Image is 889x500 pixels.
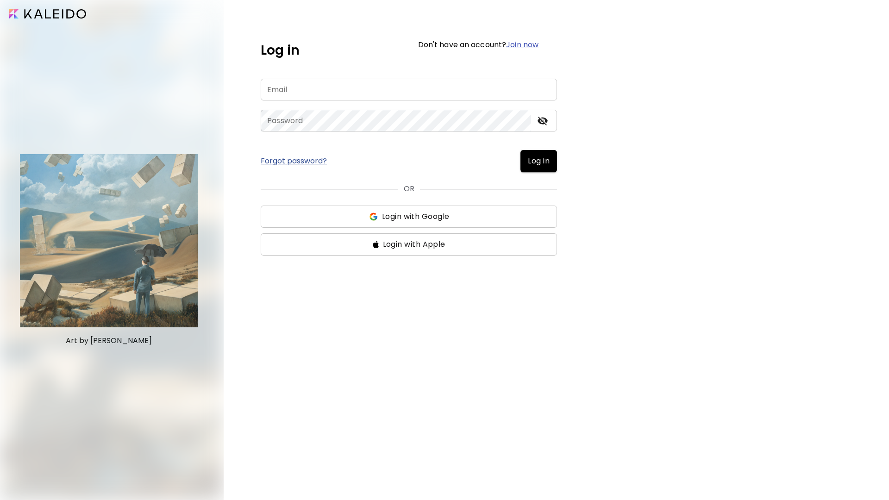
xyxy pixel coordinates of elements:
[373,241,379,248] img: ss
[382,211,450,222] span: Login with Google
[404,183,414,194] p: OR
[261,233,557,256] button: ssLogin with Apple
[261,157,327,165] a: Forgot password?
[383,239,445,250] span: Login with Apple
[528,156,550,167] span: Log in
[369,212,378,221] img: ss
[418,41,539,49] h6: Don't have an account?
[535,113,551,129] button: toggle password visibility
[520,150,557,172] button: Log in
[506,39,538,50] a: Join now
[261,206,557,228] button: ssLogin with Google
[261,41,300,60] h5: Log in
